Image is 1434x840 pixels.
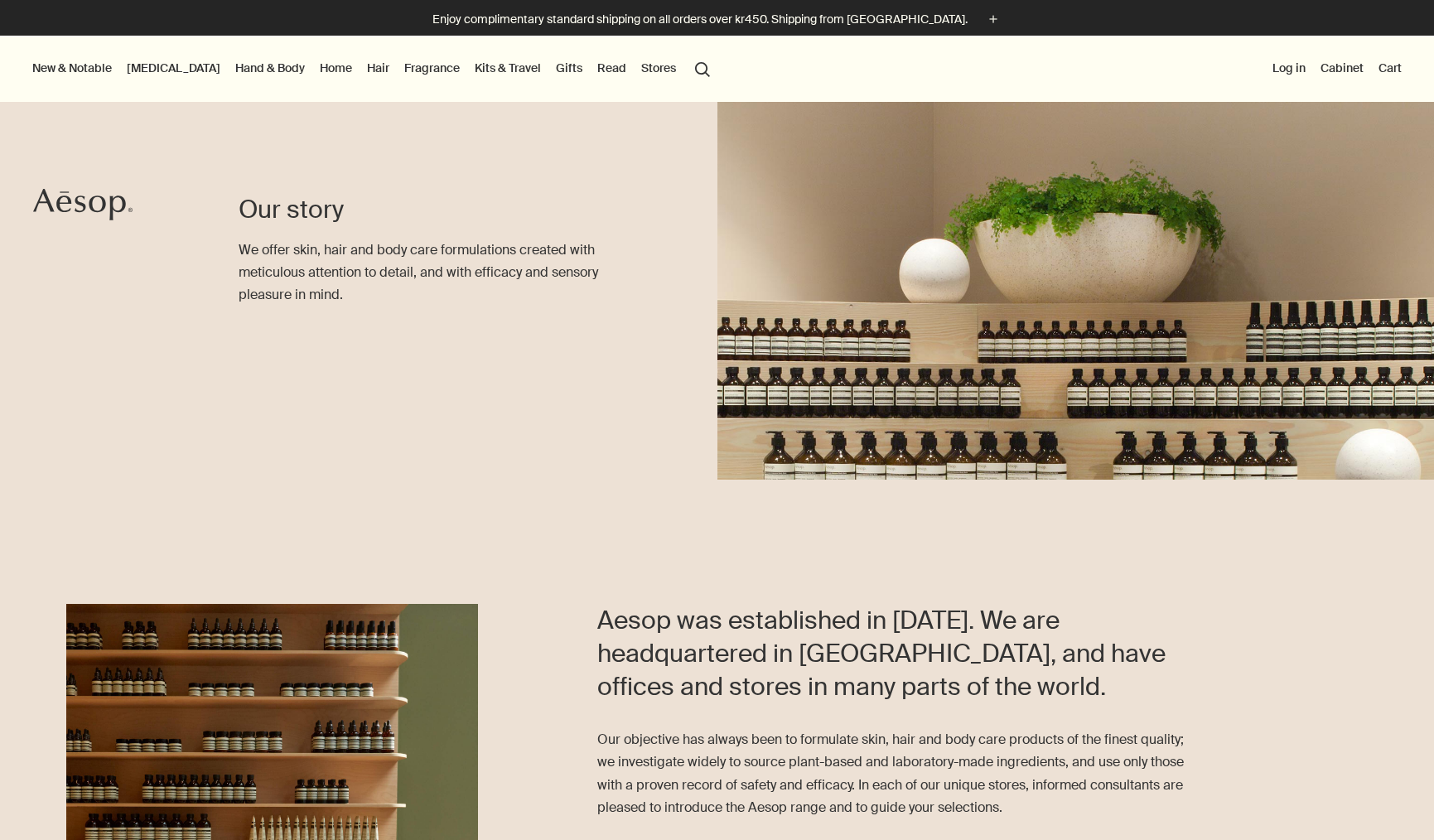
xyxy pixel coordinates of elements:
[432,11,968,28] p: Enjoy complimentary standard shipping on all orders over kr450. Shipping from [GEOGRAPHIC_DATA].
[239,193,650,226] h1: Our story
[1317,57,1367,79] a: Cabinet
[553,57,586,79] a: Gifts
[364,57,393,79] a: Hair
[123,57,224,79] a: [MEDICAL_DATA]
[597,728,1195,818] p: Our objective has always been to formulate skin, hair and body care products of the finest qualit...
[239,239,650,307] p: We offer skin, hair and body care formulations created with meticulous attention to detail, and w...
[1269,57,1309,79] button: Log in
[638,57,679,79] button: Stores
[597,604,1195,703] h2: Aesop was established in [DATE]. We are headquartered in [GEOGRAPHIC_DATA], and have offices and ...
[29,57,115,79] button: New & Notable
[432,10,1002,29] button: Enjoy complimentary standard shipping on all orders over kr450. Shipping from [GEOGRAPHIC_DATA].
[401,57,463,79] a: Fragrance
[471,57,544,79] a: Kits & Travel
[1269,36,1405,102] nav: supplementary
[688,52,717,84] button: Open search
[594,57,630,79] a: Read
[29,184,137,229] a: Aesop
[33,188,133,221] svg: Aesop
[316,57,355,79] a: Home
[29,36,717,102] nav: primary
[1375,57,1405,79] button: Cart
[232,57,308,79] a: Hand & Body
